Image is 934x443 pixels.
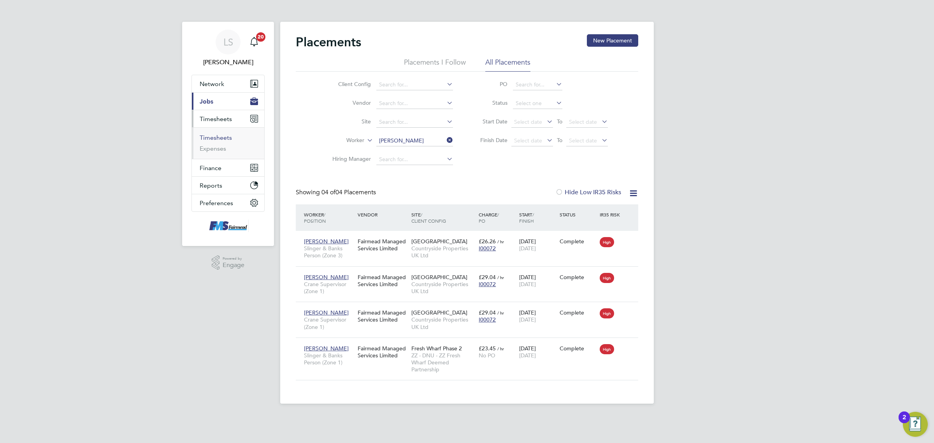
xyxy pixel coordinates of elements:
span: I00072 [479,245,496,252]
button: Timesheets [192,110,264,127]
input: Search for... [376,135,453,146]
span: Slinger & Banks Person (Zone 3) [304,245,354,259]
span: No PO [479,352,495,359]
span: Countryside Properties UK Ltd [411,281,475,295]
a: [PERSON_NAME]Crane Supervisor (Zone 1)Fairmead Managed Services Limited[GEOGRAPHIC_DATA]Countrysi... [302,269,638,276]
span: Crane Supervisor (Zone 1) [304,281,354,295]
input: Search for... [376,79,453,90]
div: [DATE] [517,270,558,292]
div: Complete [560,238,596,245]
span: I00072 [479,316,496,323]
div: Fairmead Managed Services Limited [356,234,409,256]
div: Worker [302,207,356,228]
span: / Client Config [411,211,446,224]
div: [DATE] [517,341,558,363]
span: Powered by [223,255,244,262]
span: Fresh Wharf Phase 2 [411,345,462,352]
a: Timesheets [200,134,232,141]
span: Crane Supervisor (Zone 1) [304,316,354,330]
span: [DATE] [519,316,536,323]
input: Search for... [376,117,453,128]
div: Fairmead Managed Services Limited [356,270,409,292]
span: Select date [514,137,542,144]
span: ZZ - DNU - ZZ Fresh Wharf Deemed Partnership [411,352,475,373]
div: Complete [560,274,596,281]
div: Complete [560,309,596,316]
span: Slinger & Banks Person (Zone 1) [304,352,354,366]
nav: Main navigation [182,22,274,246]
span: Engage [223,262,244,269]
button: New Placement [587,34,638,47]
div: Charge [477,207,517,228]
span: 20 [256,32,265,42]
span: / hr [497,274,504,280]
span: Jobs [200,98,213,105]
span: [PERSON_NAME] [304,238,349,245]
span: High [600,344,614,354]
span: 04 of [321,188,335,196]
a: [PERSON_NAME]Slinger & Banks Person (Zone 1)Fairmead Managed Services LimitedFresh Wharf Phase 2Z... [302,341,638,347]
button: Preferences [192,194,264,211]
span: [GEOGRAPHIC_DATA] [411,274,467,281]
span: Reports [200,182,222,189]
div: Timesheets [192,127,264,159]
a: Go to home page [191,220,265,232]
label: Hiring Manager [326,155,371,162]
input: Select one [513,98,562,109]
span: [PERSON_NAME] [304,274,349,281]
div: Complete [560,345,596,352]
input: Search for... [376,154,453,165]
button: Jobs [192,93,264,110]
label: PO [472,81,507,88]
span: / Finish [519,211,534,224]
span: High [600,308,614,318]
span: / Position [304,211,326,224]
input: Search for... [513,79,562,90]
span: £26.26 [479,238,496,245]
button: Finance [192,159,264,176]
div: 2 [902,417,906,427]
span: / hr [497,310,504,316]
span: Select date [569,137,597,144]
span: £29.04 [479,309,496,316]
h2: Placements [296,34,361,50]
span: I00072 [479,281,496,288]
label: Hide Low IR35 Risks [555,188,621,196]
div: Start [517,207,558,228]
a: Powered byEngage [212,255,245,270]
img: f-mead-logo-retina.png [207,220,249,232]
div: Fairmead Managed Services Limited [356,305,409,327]
span: High [600,273,614,283]
span: Lawrence Schott [191,58,265,67]
span: To [555,135,565,145]
span: Finance [200,164,221,172]
span: High [600,237,614,247]
button: Reports [192,177,264,194]
span: / PO [479,211,499,224]
span: [PERSON_NAME] [304,309,349,316]
label: Vendor [326,99,371,106]
li: Placements I Follow [404,58,466,72]
span: [GEOGRAPHIC_DATA] [411,309,467,316]
label: Site [326,118,371,125]
a: [PERSON_NAME]Slinger & Banks Person (Zone 3)Fairmead Managed Services Limited[GEOGRAPHIC_DATA]Cou... [302,234,638,240]
label: Client Config [326,81,371,88]
div: [DATE] [517,305,558,327]
span: 04 Placements [321,188,376,196]
span: Select date [514,118,542,125]
span: £23.45 [479,345,496,352]
span: Countryside Properties UK Ltd [411,316,475,330]
span: [DATE] [519,245,536,252]
span: Network [200,80,224,88]
div: Fairmead Managed Services Limited [356,341,409,363]
span: [GEOGRAPHIC_DATA] [411,238,467,245]
div: Showing [296,188,377,197]
div: IR35 Risk [598,207,625,221]
button: Network [192,75,264,92]
div: Status [558,207,598,221]
label: Status [472,99,507,106]
span: / hr [497,346,504,352]
span: Timesheets [200,115,232,123]
span: [PERSON_NAME] [304,345,349,352]
button: Open Resource Center, 2 new notifications [903,412,928,437]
